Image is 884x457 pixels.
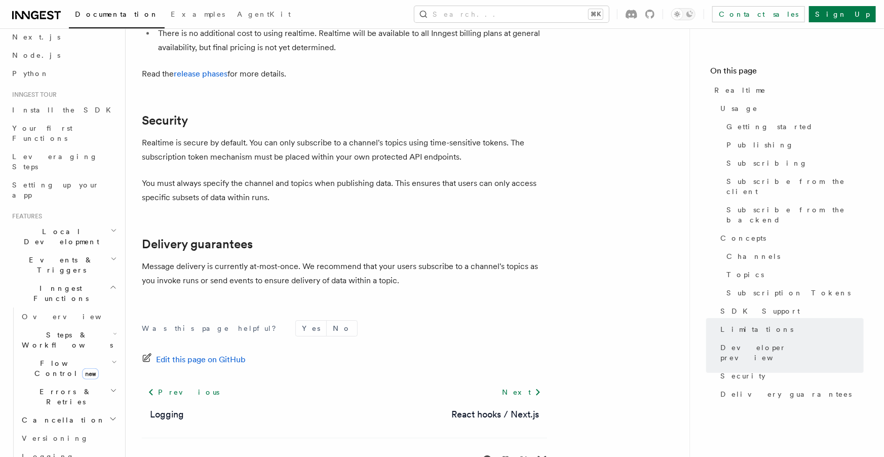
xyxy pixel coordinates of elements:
a: AgentKit [231,3,297,27]
span: Local Development [8,226,110,247]
a: Next.js [8,28,119,46]
span: Your first Functions [12,124,72,142]
span: Usage [720,103,758,113]
a: Subscribing [722,154,864,172]
a: Contact sales [712,6,805,22]
span: Features [8,212,42,220]
a: Subscribe from the client [722,172,864,201]
a: Overview [18,308,119,326]
span: Developer preview [720,342,864,363]
span: Getting started [726,122,813,132]
span: Edit this page on GitHub [156,353,246,367]
a: Install the SDK [8,101,119,119]
span: Python [12,69,49,78]
a: Setting up your app [8,176,119,204]
span: Examples [171,10,225,18]
span: Subscribe from the client [726,176,864,197]
span: Publishing [726,140,794,150]
span: Install the SDK [12,106,117,114]
span: Limitations [720,324,793,334]
span: Concepts [720,233,766,243]
a: Subscription Tokens [722,284,864,302]
a: Limitations [716,320,864,338]
p: You must always specify the channel and topics when publishing data. This ensures that users can ... [142,176,547,205]
button: No [327,321,357,336]
h4: On this page [710,65,864,81]
button: Cancellation [18,411,119,429]
span: Flow Control [18,358,111,378]
button: Steps & Workflows [18,326,119,354]
span: new [82,368,99,379]
a: Delivery guarantees [716,385,864,403]
span: Documentation [75,10,159,18]
a: Delivery guarantees [142,237,253,251]
span: Setting up your app [12,181,99,199]
span: AgentKit [237,10,291,18]
a: Python [8,64,119,83]
p: Message delivery is currently at-most-once. We recommend that your users subscribe to a channel's... [142,259,547,288]
a: Versioning [18,429,119,447]
span: Cancellation [18,415,105,425]
a: Realtime [710,81,864,99]
a: Security [716,367,864,385]
a: SDK Support [716,302,864,320]
button: Flow Controlnew [18,354,119,383]
a: Node.js [8,46,119,64]
span: Security [720,371,765,381]
a: Your first Functions [8,119,119,147]
button: Errors & Retries [18,383,119,411]
a: Publishing [722,136,864,154]
a: Security [142,113,188,128]
span: Topics [726,270,764,280]
a: Previous [142,383,225,401]
a: Leveraging Steps [8,147,119,176]
a: Concepts [716,229,864,247]
button: Toggle dark mode [671,8,696,20]
a: React hooks / Next.js [451,407,539,422]
a: Getting started [722,118,864,136]
a: Next [496,383,547,401]
span: Subscription Tokens [726,288,851,298]
span: SDK Support [720,306,800,316]
span: Overview [22,313,126,321]
span: Errors & Retries [18,387,110,407]
a: Sign Up [809,6,876,22]
p: Read the for more details. [142,67,547,81]
a: Documentation [69,3,165,28]
span: Channels [726,251,780,261]
p: Was this page helpful? [142,323,283,333]
a: Logging [150,407,184,422]
span: Versioning [22,434,89,442]
a: Edit this page on GitHub [142,353,246,367]
span: Steps & Workflows [18,330,113,350]
button: Inngest Functions [8,279,119,308]
span: Next.js [12,33,60,41]
a: Developer preview [716,338,864,367]
a: Channels [722,247,864,265]
button: Yes [296,321,326,336]
a: Topics [722,265,864,284]
button: Events & Triggers [8,251,119,279]
a: Subscribe from the backend [722,201,864,229]
span: Delivery guarantees [720,389,852,399]
span: Inngest tour [8,91,57,99]
span: Inngest Functions [8,283,109,303]
li: There is no additional cost to using realtime. Realtime will be available to all Inngest billing ... [155,26,547,55]
span: Realtime [714,85,766,95]
span: Subscribing [726,158,808,168]
p: Realtime is secure by default. You can only subscribe to a channel's topics using time-sensitive ... [142,136,547,164]
a: Usage [716,99,864,118]
span: Events & Triggers [8,255,110,275]
span: Leveraging Steps [12,153,98,171]
kbd: ⌘K [589,9,603,19]
button: Search...⌘K [414,6,609,22]
a: Examples [165,3,231,27]
span: Subscribe from the backend [726,205,864,225]
a: release phases [174,69,227,79]
button: Local Development [8,222,119,251]
span: Node.js [12,51,60,59]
